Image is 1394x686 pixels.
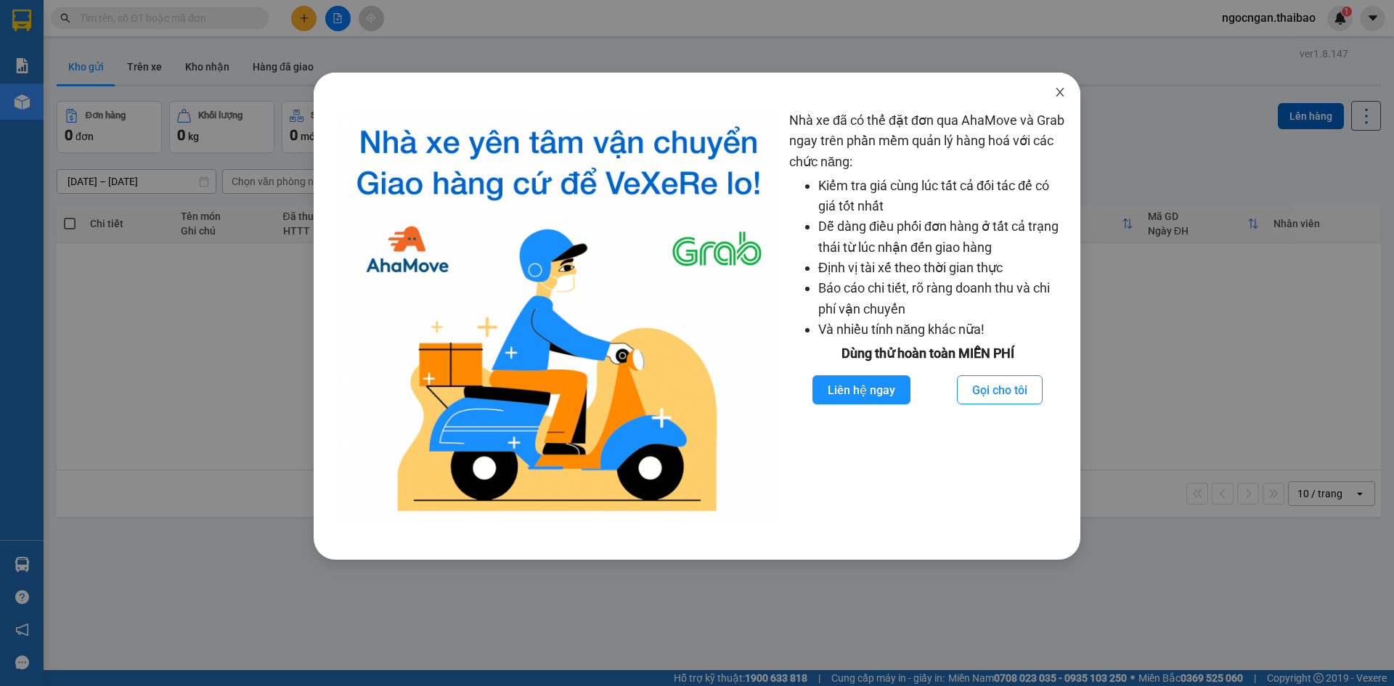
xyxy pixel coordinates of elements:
div: Nhà xe đã có thể đặt đơn qua AhaMove và Grab ngay trên phần mềm quản lý hàng hoá với các chức năng: [789,110,1066,523]
button: Gọi cho tôi [957,375,1043,404]
li: Dễ dàng điều phối đơn hàng ở tất cả trạng thái từ lúc nhận đến giao hàng [818,216,1066,258]
button: Liên hệ ngay [812,375,910,404]
div: Dùng thử hoàn toàn MIỄN PHÍ [789,343,1066,364]
span: Liên hệ ngay [828,381,895,399]
span: close [1054,86,1066,98]
li: Kiểm tra giá cùng lúc tất cả đối tác để có giá tốt nhất [818,176,1066,217]
img: logo [340,110,778,523]
li: Và nhiều tính năng khác nữa! [818,319,1066,340]
span: Gọi cho tôi [972,381,1027,399]
li: Định vị tài xế theo thời gian thực [818,258,1066,278]
button: Close [1040,73,1080,113]
li: Báo cáo chi tiết, rõ ràng doanh thu và chi phí vận chuyển [818,278,1066,319]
